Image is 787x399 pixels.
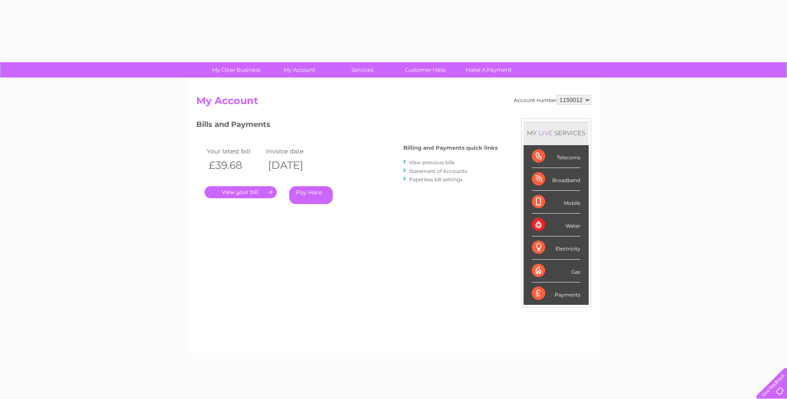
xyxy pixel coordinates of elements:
[328,62,397,78] a: Services
[403,145,498,151] h4: Billing and Payments quick links
[409,176,463,182] a: Paperless bill settings
[205,157,264,174] th: £39.68
[196,95,591,111] h2: My Account
[409,159,455,165] a: View previous bills
[265,62,334,78] a: My Account
[532,214,580,236] div: Water
[205,186,277,198] a: .
[409,168,467,174] a: Statement of Accounts
[454,62,523,78] a: Make A Payment
[264,146,324,157] td: Invoice date
[264,157,324,174] th: [DATE]
[391,62,460,78] a: Customer Help
[202,62,270,78] a: My Clear Business
[532,168,580,191] div: Broadband
[532,191,580,214] div: Mobile
[514,95,591,105] div: Account number
[537,129,554,137] div: LIVE
[532,260,580,282] div: Gas
[196,119,498,133] h3: Bills and Payments
[524,121,589,145] div: MY SERVICES
[532,145,580,168] div: Telecoms
[289,186,333,204] a: Pay Here
[532,282,580,305] div: Payments
[532,236,580,259] div: Electricity
[205,146,264,157] td: Your latest bill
